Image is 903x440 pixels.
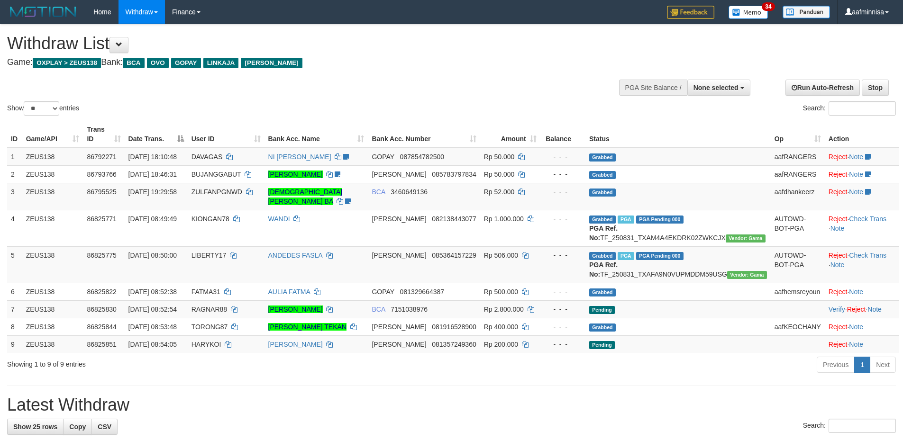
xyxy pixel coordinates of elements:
[268,153,331,161] a: NI [PERSON_NAME]
[91,419,118,435] a: CSV
[391,188,428,196] span: Copy 3460649136 to clipboard
[22,318,83,335] td: ZEUS138
[372,251,426,259] span: [PERSON_NAME]
[432,341,476,348] span: Copy 081357249360 to clipboard
[7,210,22,246] td: 4
[771,283,825,300] td: aafhemsreyoun
[771,121,825,148] th: Op: activate to sort column ascending
[22,210,83,246] td: ZEUS138
[192,251,227,259] span: LIBERTY17
[847,305,866,313] a: Reject
[829,323,848,331] a: Reject
[33,58,101,68] span: OXPLAY > ZEUS138
[203,58,239,68] span: LINKAJA
[825,335,899,353] td: ·
[192,305,227,313] span: RAGNAR88
[849,153,863,161] a: Note
[484,153,515,161] span: Rp 50.000
[7,165,22,183] td: 2
[7,148,22,166] td: 1
[589,189,616,197] span: Grabbed
[128,188,177,196] span: [DATE] 19:29:58
[192,323,228,331] span: TORONG87
[7,335,22,353] td: 9
[589,288,616,296] span: Grabbed
[7,34,593,53] h1: Withdraw List
[849,323,863,331] a: Note
[432,171,476,178] span: Copy 085783797834 to clipboard
[13,423,57,431] span: Show 25 rows
[7,283,22,300] td: 6
[830,224,845,232] a: Note
[484,323,518,331] span: Rp 400.000
[128,288,177,296] span: [DATE] 08:52:38
[22,283,83,300] td: ZEUS138
[771,165,825,183] td: aafRANGERS
[128,341,177,348] span: [DATE] 08:54:05
[544,322,582,332] div: - - -
[484,215,524,223] span: Rp 1.000.000
[636,252,684,260] span: PGA Pending
[87,341,116,348] span: 86825851
[849,215,886,223] a: Check Trans
[484,188,515,196] span: Rp 52.000
[268,188,343,205] a: [DEMOGRAPHIC_DATA][PERSON_NAME] BA
[867,305,882,313] a: Note
[619,80,687,96] div: PGA Site Balance /
[24,101,59,116] select: Showentries
[268,215,290,223] a: WANDI
[192,288,220,296] span: FATMA31
[589,224,618,242] b: PGA Ref. No:
[87,153,116,161] span: 86792271
[803,101,896,116] label: Search:
[825,148,899,166] td: ·
[870,357,896,373] a: Next
[771,148,825,166] td: aafRANGERS
[87,305,116,313] span: 86825830
[849,171,863,178] a: Note
[192,215,229,223] span: KIONGAN78
[22,183,83,210] td: ZEUS138
[484,171,515,178] span: Rp 50.000
[7,318,22,335] td: 8
[7,395,896,414] h1: Latest Withdraw
[849,288,863,296] a: Note
[618,216,634,224] span: Marked by aafchomsokheang
[87,171,116,178] span: 86793766
[825,210,899,246] td: · ·
[87,288,116,296] span: 86825822
[83,121,124,148] th: Trans ID: activate to sort column ascending
[128,215,177,223] span: [DATE] 08:49:49
[188,121,265,148] th: User ID: activate to sort column ascending
[825,318,899,335] td: ·
[544,305,582,314] div: - - -
[544,170,582,179] div: - - -
[849,341,863,348] a: Note
[829,305,845,313] a: Verify
[817,357,855,373] a: Previous
[87,188,116,196] span: 86795525
[636,216,684,224] span: PGA Pending
[687,80,750,96] button: None selected
[825,183,899,210] td: ·
[544,214,582,224] div: - - -
[372,323,426,331] span: [PERSON_NAME]
[372,341,426,348] span: [PERSON_NAME]
[400,153,444,161] span: Copy 087854782500 to clipboard
[372,171,426,178] span: [PERSON_NAME]
[372,188,385,196] span: BCA
[7,101,79,116] label: Show entries
[391,305,428,313] span: Copy 7151038976 to clipboard
[849,188,863,196] a: Note
[22,335,83,353] td: ZEUS138
[432,323,476,331] span: Copy 081916528900 to clipboard
[192,171,241,178] span: BUJANGGABUT
[803,419,896,433] label: Search:
[829,288,848,296] a: Reject
[63,419,92,435] a: Copy
[589,216,616,224] span: Grabbed
[484,288,518,296] span: Rp 500.000
[771,246,825,283] td: AUTOWD-BOT-PGA
[22,300,83,318] td: ZEUS138
[7,356,369,369] div: Showing 1 to 9 of 9 entries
